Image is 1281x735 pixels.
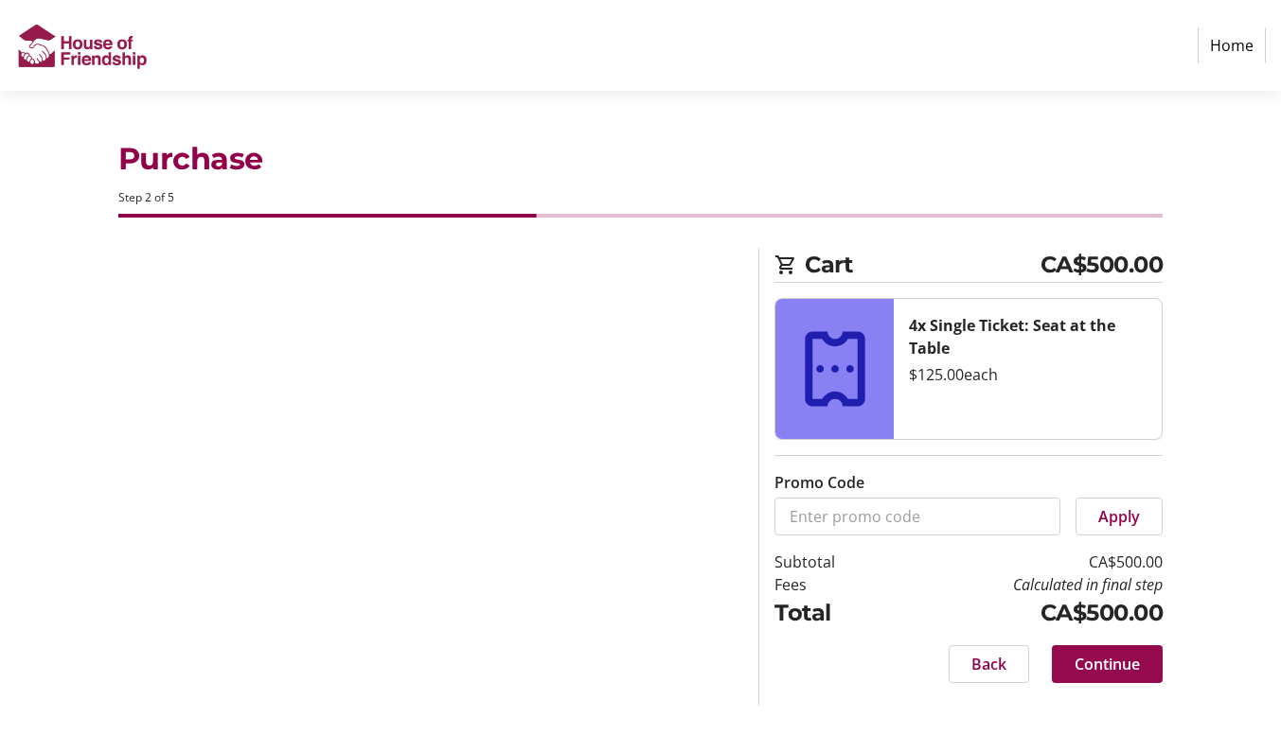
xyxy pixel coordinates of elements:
div: Step 2 of 5 [118,189,1164,206]
a: Home [1198,27,1266,63]
td: Total [774,596,886,630]
button: Back [949,645,1029,683]
span: Apply [1098,505,1140,528]
button: Continue [1052,645,1163,683]
span: Cart [805,248,1041,282]
span: CA$500.00 [1041,248,1164,282]
strong: 4x Single Ticket: Seat at the Table [909,315,1115,359]
td: Subtotal [774,551,886,573]
span: Continue [1075,653,1140,675]
span: Back [971,653,1006,675]
h1: Purchase [118,136,1164,182]
button: Apply [1076,498,1163,535]
label: Promo Code [774,471,864,494]
td: CA$500.00 [886,596,1163,630]
input: Enter promo code [774,498,1060,535]
td: Calculated in final step [886,573,1163,596]
td: Fees [774,573,886,596]
div: $125.00 each [909,363,1147,386]
img: House of Friendship's Logo [15,8,150,83]
td: CA$500.00 [886,551,1163,573]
